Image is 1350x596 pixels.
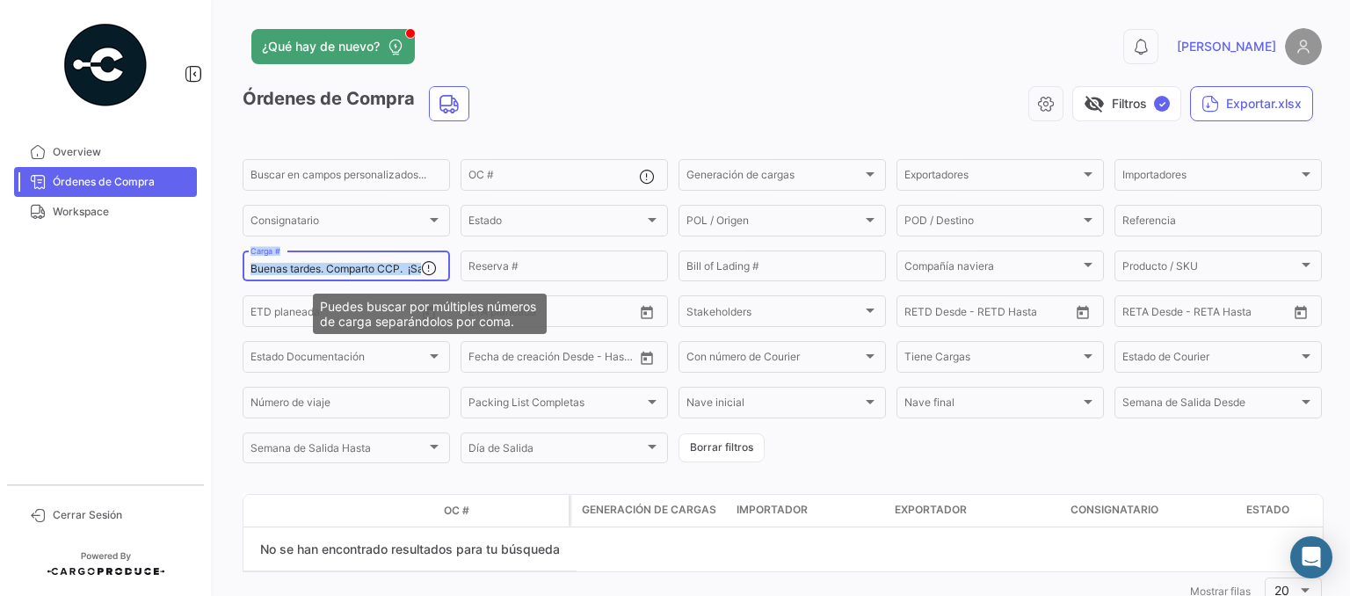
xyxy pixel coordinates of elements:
[1122,399,1298,411] span: Semana de Salida Desde
[1246,502,1289,518] span: Estado
[14,167,197,197] a: Órdenes de Compra
[1070,299,1096,325] button: Open calendar
[14,137,197,167] a: Overview
[895,502,967,518] span: Exportador
[1177,38,1276,55] span: [PERSON_NAME]
[294,308,374,320] input: Hasta
[948,308,1027,320] input: Hasta
[313,294,547,334] div: Puedes buscar por múltiples números de carga separándolos por coma.
[243,527,577,571] div: No se han encontrado resultados para tu búsqueda
[686,353,862,366] span: Con número de Courier
[243,86,475,121] h3: Órdenes de Compra
[279,504,323,518] datatable-header-cell: Modo de Transporte
[53,507,190,523] span: Cerrar Sesión
[468,217,644,229] span: Estado
[686,399,862,411] span: Nave inicial
[250,445,426,457] span: Semana de Salida Hasta
[512,353,592,366] input: Hasta
[888,495,1063,527] datatable-header-cell: Exportador
[634,345,660,371] button: Open calendar
[53,174,190,190] span: Órdenes de Compra
[634,299,660,325] button: Open calendar
[14,197,197,227] a: Workspace
[250,353,426,366] span: Estado Documentación
[686,308,862,320] span: Stakeholders
[1071,502,1158,518] span: Consignatario
[571,495,729,527] datatable-header-cell: Generación de cargas
[1122,308,1154,320] input: Desde
[1072,86,1181,121] button: visibility_offFiltros✓
[1154,96,1170,112] span: ✓
[1290,536,1332,578] div: Abrir Intercom Messenger
[904,217,1080,229] span: POD / Destino
[251,29,415,64] button: ¿Qué hay de nuevo?
[468,353,500,366] input: Desde
[1288,299,1314,325] button: Open calendar
[468,445,644,457] span: Día de Salida
[686,217,862,229] span: POL / Origen
[444,503,469,519] span: OC #
[904,263,1080,275] span: Compañía naviera
[1190,86,1313,121] button: Exportar.xlsx
[904,308,936,320] input: Desde
[1122,171,1298,184] span: Importadores
[729,495,888,527] datatable-header-cell: Importador
[53,144,190,160] span: Overview
[679,433,765,462] button: Borrar filtros
[904,399,1080,411] span: Nave final
[1166,308,1245,320] input: Hasta
[250,217,426,229] span: Consignatario
[1122,263,1298,275] span: Producto / SKU
[686,171,862,184] span: Generación de cargas
[437,496,569,526] datatable-header-cell: OC #
[904,353,1080,366] span: Tiene Cargas
[323,504,437,518] datatable-header-cell: Estado Doc.
[1063,495,1239,527] datatable-header-cell: Consignatario
[904,171,1080,184] span: Exportadores
[1285,28,1322,65] img: placeholder-user.png
[1122,353,1298,366] span: Estado de Courier
[430,87,468,120] button: Land
[62,21,149,109] img: powered-by.png
[1084,93,1105,114] span: visibility_off
[53,204,190,220] span: Workspace
[582,502,716,518] span: Generación de cargas
[468,399,644,411] span: Packing List Completas
[737,502,808,518] span: Importador
[262,38,380,55] span: ¿Qué hay de nuevo?
[250,308,282,320] input: Desde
